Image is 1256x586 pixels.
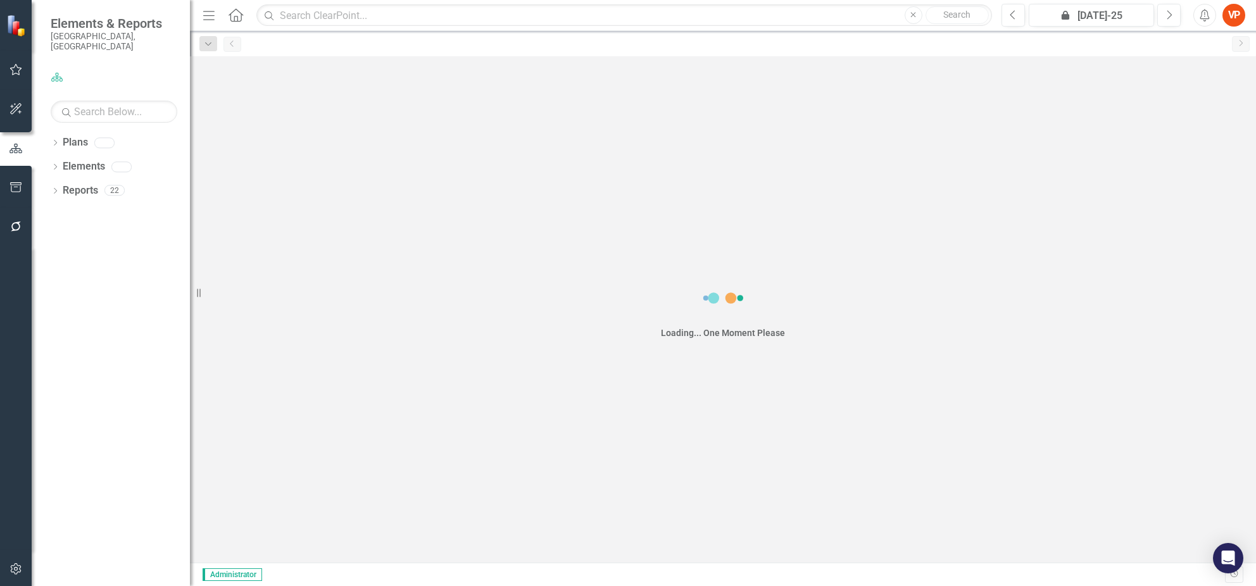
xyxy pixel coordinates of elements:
[256,4,992,27] input: Search ClearPoint...
[104,185,125,196] div: 22
[1033,8,1150,23] div: [DATE]-25
[1029,4,1154,27] button: [DATE]-25
[51,31,177,52] small: [GEOGRAPHIC_DATA], [GEOGRAPHIC_DATA]
[1222,4,1245,27] button: VP
[943,9,970,20] span: Search
[926,6,989,24] button: Search
[51,16,177,31] span: Elements & Reports
[203,568,262,581] span: Administrator
[63,135,88,150] a: Plans
[6,15,28,37] img: ClearPoint Strategy
[63,184,98,198] a: Reports
[1213,543,1243,573] div: Open Intercom Messenger
[51,101,177,123] input: Search Below...
[661,327,785,339] div: Loading... One Moment Please
[63,159,105,174] a: Elements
